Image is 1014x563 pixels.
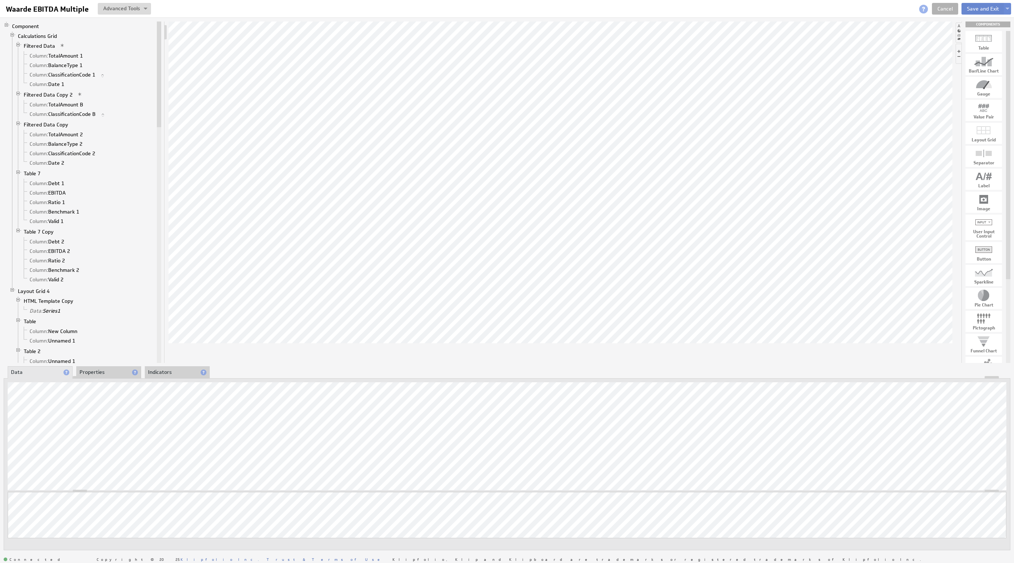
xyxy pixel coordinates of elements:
[1006,8,1009,11] img: button-savedrop.png
[21,318,39,325] a: Table
[27,218,66,225] a: Column: Valid 1
[30,131,48,138] span: Column:
[30,141,48,147] span: Column:
[30,81,48,87] span: Column:
[181,557,259,562] a: Klipfolio Inc.
[30,218,48,224] span: Column:
[965,184,1002,188] div: Label
[27,266,82,274] a: Column: Benchmark 2
[965,161,1002,165] div: Separator
[9,23,42,30] a: Component
[965,280,1002,284] div: Sparkline
[76,366,141,379] li: Properties
[27,189,69,196] a: Column: EBITDA
[30,160,48,166] span: Column:
[27,159,67,167] a: Column: Date 2
[21,42,58,50] a: Filtered Data
[30,248,48,254] span: Column:
[30,62,48,69] span: Column:
[961,3,1005,15] button: Save and Exit
[30,308,43,314] span: Data:
[30,257,48,264] span: Column:
[27,247,73,255] a: Column: EBITDA 2
[15,32,60,40] a: Calculations Grid
[21,121,71,128] a: Filtered Data Copy
[965,349,1002,353] div: Funnel Chart
[30,337,48,344] span: Column:
[21,348,43,355] a: Table 2
[30,189,48,196] span: Column:
[27,131,86,138] a: Column: TotalAmount 2
[965,207,1002,211] div: Image
[27,208,82,215] a: Column: Benchmark 1
[144,8,147,11] img: button-savedrop.png
[30,71,48,78] span: Column:
[965,230,1002,238] div: User Input Control
[30,276,48,283] span: Column:
[27,199,68,206] a: Column: Ratio 1
[267,557,385,562] a: Trust & Terms of Use
[27,62,85,69] a: Column: BalanceType 1
[956,44,961,64] li: Hide or show the component controls palette
[965,46,1002,50] div: Table
[27,307,63,314] a: Data: Series1
[30,101,48,108] span: Column:
[27,328,80,335] a: Column: New Column
[965,115,1002,119] div: Value Pair
[21,170,43,177] a: Table 7
[15,288,53,295] a: Layout Grid 4
[30,208,48,215] span: Column:
[100,113,105,118] span: Sorted Lowest to Highest
[100,73,105,78] span: Sorted Lowest to Highest
[97,558,259,561] span: Copyright © 2025
[77,92,82,97] span: View applied actions
[27,276,66,283] a: Column: Valid 2
[27,71,98,78] a: Column: ClassificationCode 1
[8,366,73,379] li: Data
[27,337,78,344] a: Column: Unnamed 1
[145,366,210,379] li: Indicators
[60,43,65,48] span: View applied actions
[30,111,48,117] span: Column:
[4,558,64,562] span: Connected: ID: dpnc-26 Online: true
[21,228,57,235] a: Table 7 Copy
[30,267,48,273] span: Column:
[30,180,48,187] span: Column:
[27,257,68,264] a: Column: Ratio 2
[27,110,98,118] a: Column: ClassificationCode B
[965,92,1002,96] div: Gauge
[30,199,48,206] span: Column:
[30,52,48,59] span: Column:
[27,140,85,148] a: Column: BalanceType 2
[965,257,1002,261] div: Button
[965,69,1002,73] div: Bar/Line Chart
[965,138,1002,142] div: Layout Grid
[27,357,78,365] a: Column: Unnamed 1
[27,52,86,59] a: Column: TotalAmount 1
[3,3,93,15] input: Waarde EBITDA Multiple
[27,238,67,245] a: Column: Debt 2
[30,238,48,245] span: Column:
[965,326,1002,330] div: Pictograph
[392,558,921,561] span: Klipfolio, Klip and Klipboard are trademarks or registered trademarks of Klipfolio Inc.
[27,180,67,187] a: Column: Debt 1
[21,91,76,98] a: Filtered Data Copy 2
[30,328,48,335] span: Column:
[956,23,962,43] li: Hide or show the component palette
[965,303,1002,307] div: Pie Chart
[965,21,1010,27] div: Drag & drop components onto the workspace
[30,150,48,157] span: Column:
[30,358,48,364] span: Column:
[27,150,98,157] a: Column: ClassificationCode 2
[27,81,67,88] a: Column: Date 1
[932,3,958,15] a: Cancel
[27,101,86,108] a: Column: TotalAmount B
[21,297,76,305] a: HTML Template Copy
